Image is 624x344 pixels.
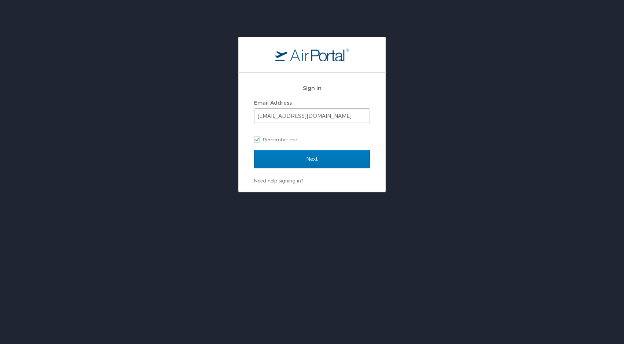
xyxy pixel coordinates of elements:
a: Need help signing in? [254,178,303,184]
img: logo [275,48,349,61]
label: Remember me [254,134,370,145]
input: Next [254,150,370,168]
h2: Sign In [254,84,370,92]
label: Email Address [254,99,292,106]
